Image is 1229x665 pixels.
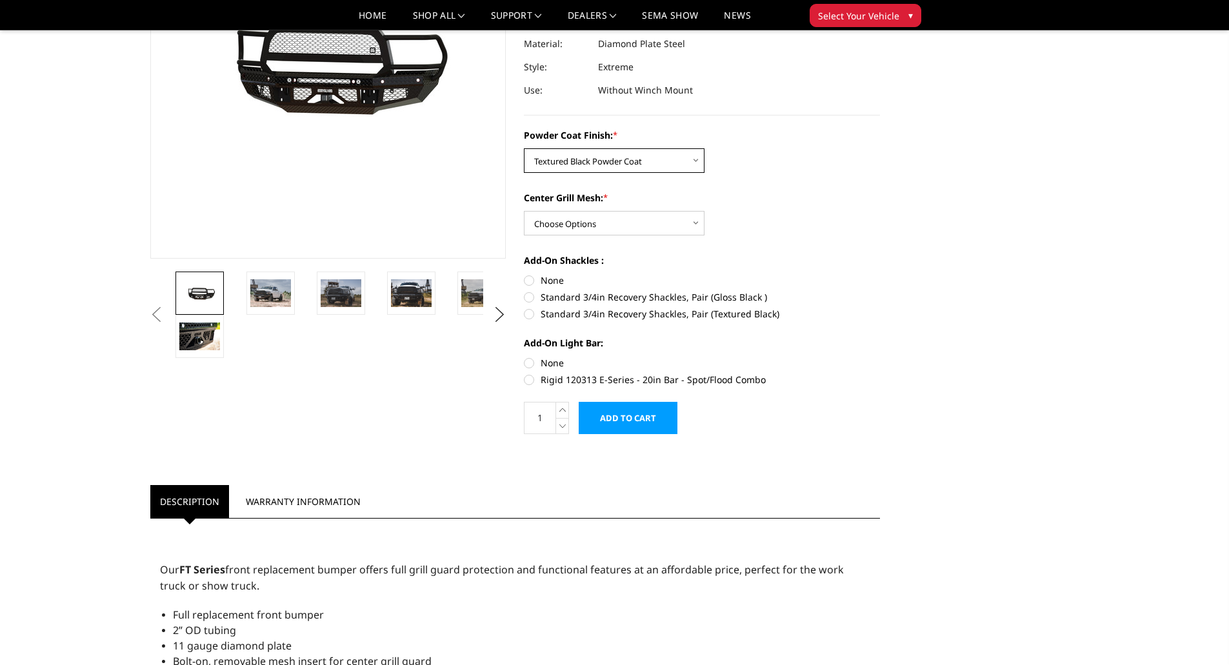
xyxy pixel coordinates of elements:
span: Full replacement front bumper [173,608,324,622]
dd: Diamond Plate Steel [598,32,685,55]
iframe: Chat Widget [1164,603,1229,665]
img: 2010-2018 Ram 2500-3500 - FT Series - Extreme Front Bumper [179,284,220,302]
span: Our front replacement bumper offers full grill guard protection and functional features at an aff... [160,562,844,593]
a: shop all [413,11,465,30]
a: Home [359,11,386,30]
label: None [524,273,880,287]
label: Standard 3/4in Recovery Shackles, Pair (Textured Black) [524,307,880,321]
span: ▾ [908,8,913,22]
label: Powder Coat Finish: [524,128,880,142]
a: News [724,11,750,30]
label: Add-On Shackles : [524,253,880,267]
img: 2010-2018 Ram 2500-3500 - FT Series - Extreme Front Bumper [179,323,220,350]
dt: Use: [524,79,588,102]
input: Add to Cart [579,402,677,434]
dt: Material: [524,32,588,55]
span: 2” OD tubing [173,623,236,637]
label: Rigid 120313 E-Series - 20in Bar - Spot/Flood Combo [524,373,880,386]
img: 2010-2018 Ram 2500-3500 - FT Series - Extreme Front Bumper [461,279,502,306]
img: 2010-2018 Ram 2500-3500 - FT Series - Extreme Front Bumper [391,279,432,306]
a: Support [491,11,542,30]
dd: Without Winch Mount [598,79,693,102]
label: Standard 3/4in Recovery Shackles, Pair (Gloss Black ) [524,290,880,304]
button: Next [490,305,509,324]
dd: Extreme [598,55,634,79]
label: Add-On Light Bar: [524,336,880,350]
span: 11 gauge diamond plate [173,639,292,653]
a: Dealers [568,11,617,30]
label: None [524,356,880,370]
dt: Style: [524,55,588,79]
a: Warranty Information [236,485,370,518]
a: Description [150,485,229,518]
button: Select Your Vehicle [810,4,921,27]
button: Previous [147,305,166,324]
img: 2010-2018 Ram 2500-3500 - FT Series - Extreme Front Bumper [321,279,361,306]
span: Select Your Vehicle [818,9,899,23]
label: Center Grill Mesh: [524,191,880,204]
a: SEMA Show [642,11,698,30]
strong: FT Series [179,562,225,577]
img: 2010-2018 Ram 2500-3500 - FT Series - Extreme Front Bumper [250,279,291,306]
